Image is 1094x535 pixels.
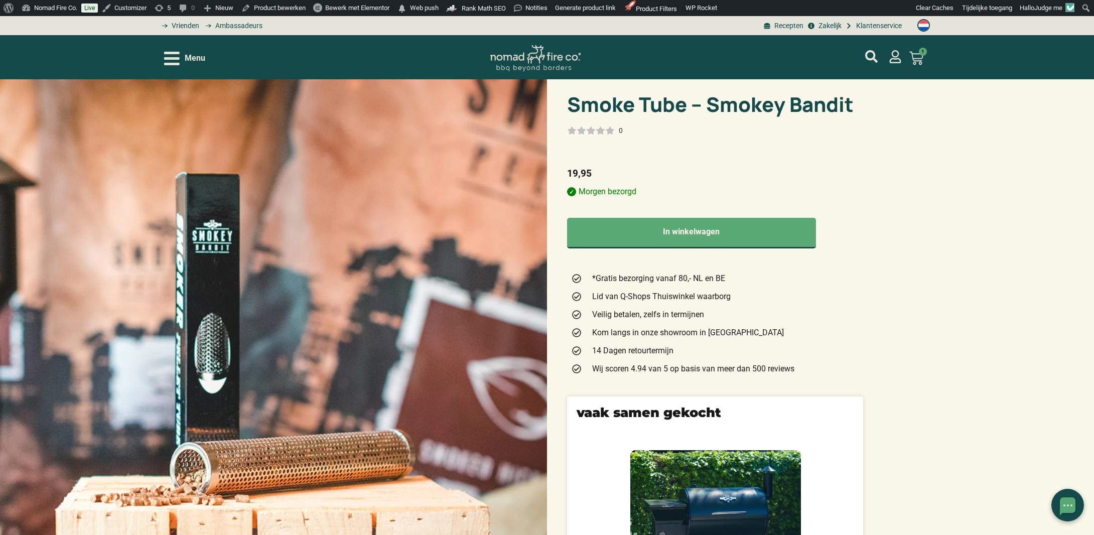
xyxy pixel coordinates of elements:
p: Morgen bezorgd [567,186,863,198]
a: grill bill zakeljk [806,21,841,31]
span: Menu [185,52,205,64]
span: Bewerk met Elementor [325,4,389,12]
a: Kom langs in onze showroom in [GEOGRAPHIC_DATA] [571,327,859,339]
a: Live [81,4,98,13]
h2: vaak samen gekocht [577,406,854,419]
a: Wij scoren 4.94 van 5 op basis van meer dan 500 reviews [571,363,859,375]
a: Veilig betalen, zelfs in termijnen [571,309,859,321]
button: In winkelwagen [567,218,816,248]
a: Lid van Q-Shops Thuiswinkel waarborg [571,291,859,303]
a: grill bill vrienden [159,21,199,31]
a: mijn account [889,50,902,63]
span:  [397,2,407,16]
a: BBQ recepten [762,21,803,31]
span: Klantenservice [854,21,902,31]
span: Recepten [772,21,803,31]
span: Veilig betalen, zelfs in termijnen [590,309,704,321]
a: mijn account [865,50,878,63]
span: Kom langs in onze showroom in [GEOGRAPHIC_DATA] [590,327,784,339]
div: 0 [619,125,623,136]
h1: Smoke Tube – Smokey Bandit [567,94,863,114]
span: Rank Math SEO [462,5,506,12]
img: Nomad Logo [490,45,581,72]
span: Wij scoren 4.94 van 5 op basis van meer dan 500 reviews [590,363,794,375]
a: *Gratis bezorging vanaf 80,- NL en BE [571,273,859,285]
span: Vrienden [169,21,199,31]
a: 14 Dagen retourtermijn [571,345,859,357]
span: Zakelijk [816,21,842,31]
span: Lid van Q-Shops Thuiswinkel waarborg [590,291,731,303]
a: grill bill ambassadors [202,21,262,31]
a: 1 [897,45,935,71]
a: grill bill klantenservice [844,21,902,31]
span: 1 [919,48,927,56]
img: Avatar of Judge me [1065,3,1074,12]
span: *Gratis bezorging vanaf 80,- NL en BE [590,273,725,285]
span: Judge me [1034,4,1062,12]
span: Ambassadeurs [213,21,262,31]
div: Open/Close Menu [164,50,205,67]
img: Nederlands [917,19,930,32]
span: 14 Dagen retourtermijn [590,345,673,357]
